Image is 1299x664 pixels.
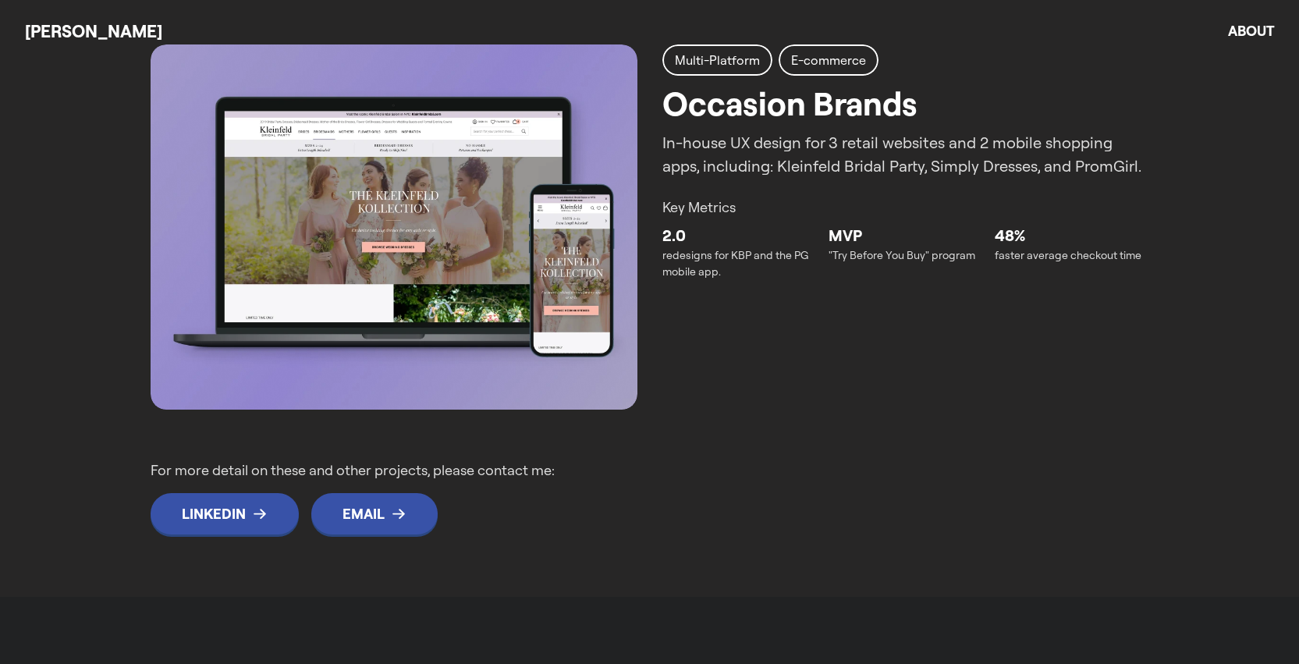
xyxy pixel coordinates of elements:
[995,247,1148,264] p: faster average checkout time
[342,506,385,523] p: Email
[151,460,650,481] p: For more detail on these and other projects, please contact me:
[151,493,299,535] a: LinkedIn
[1228,22,1274,40] a: About
[662,79,917,128] h2: Occasion Brands
[791,51,866,69] h2: E-commerce
[25,20,162,42] a: [PERSON_NAME]
[829,224,982,247] p: MVP
[182,506,246,523] p: LinkedIn
[662,131,1149,178] p: In-house UX design for 3 retail websites and 2 mobile shopping apps, including: Kleinfeld Bridal ...
[662,247,816,280] p: redesigns for KBP and the PG mobile app.
[311,493,438,535] a: Email
[995,224,1148,247] p: 48%
[675,51,760,69] h2: Multi-Platform
[662,197,1149,218] p: Key Metrics
[662,224,816,247] p: 2.0
[829,247,982,264] p: "Try Before You Buy" program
